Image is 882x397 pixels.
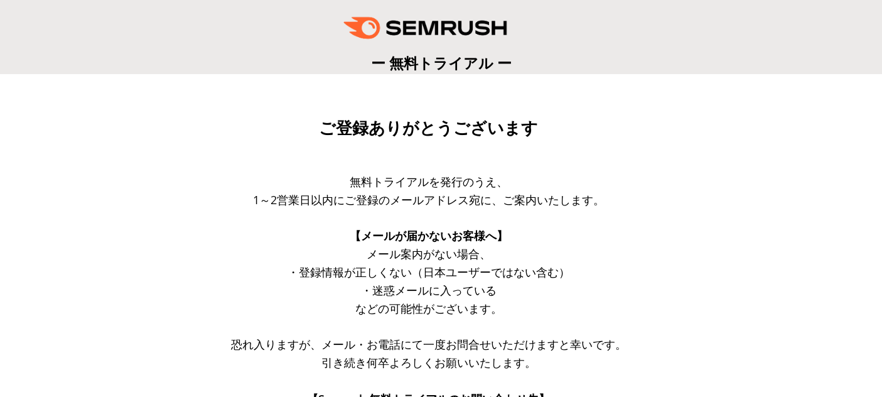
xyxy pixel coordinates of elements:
[355,301,502,316] span: などの可能性がございます。
[319,119,538,138] span: ご登録ありがとうございます
[350,228,508,243] span: 【メールが届かないお客様へ】
[231,337,627,352] span: 恐れ入りますが、メール・お電話にて一度お問合せいただけますと幸いです。
[361,283,497,298] span: ・迷惑メールに入っている
[350,174,508,189] span: 無料トライアルを発行のうえ、
[367,246,491,261] span: メール案内がない場合、
[371,53,512,73] span: ー 無料トライアル ー
[288,264,570,280] span: ・登録情報が正しくない（日本ユーザーではない含む）
[321,355,536,370] span: 引き続き何卒よろしくお願いいたします。
[253,192,605,207] span: 1～2営業日以内にご登録のメールアドレス宛に、ご案内いたします。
